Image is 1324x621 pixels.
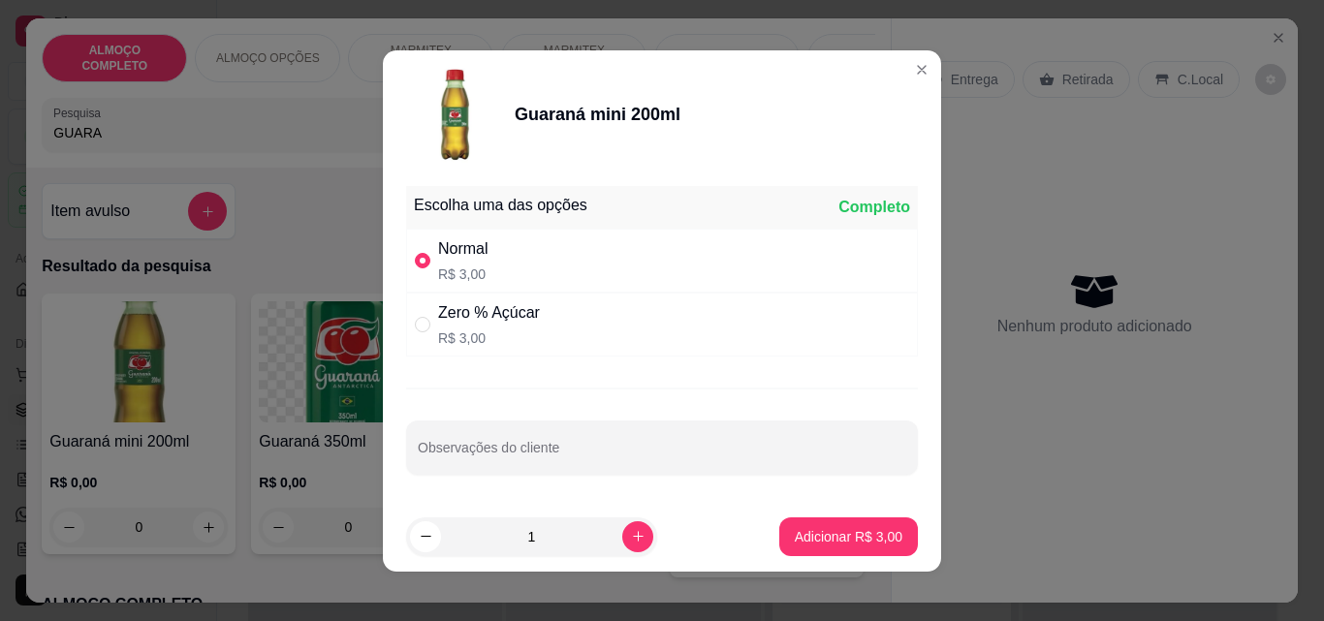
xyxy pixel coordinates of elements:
[438,301,540,325] div: Zero % Açúcar
[406,66,503,163] img: product-image
[410,521,441,552] button: decrease-product-quantity
[438,237,489,261] div: Normal
[418,446,906,465] input: Observações do cliente
[414,194,587,217] div: Escolha uma das opções
[906,54,937,85] button: Close
[622,521,653,552] button: increase-product-quantity
[795,527,902,546] p: Adicionar R$ 3,00
[838,196,910,219] div: Completo
[438,328,540,348] p: R$ 3,00
[779,517,918,556] button: Adicionar R$ 3,00
[515,101,680,128] div: Guaraná mini 200ml
[438,264,489,284] p: R$ 3,00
